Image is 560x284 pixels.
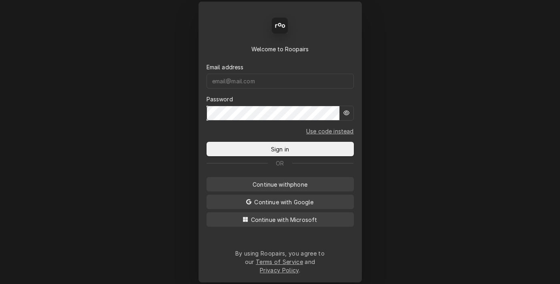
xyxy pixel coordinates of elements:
button: Continue withphone [207,177,354,191]
a: Go to Email and code form [306,127,354,135]
a: Terms of Service [256,258,303,265]
span: Continue with Google [253,198,315,206]
label: Email address [207,63,244,71]
a: Privacy Policy [260,267,299,274]
input: email@mail.com [207,74,354,89]
label: Password [207,95,233,103]
div: Welcome to Roopairs [207,45,354,53]
div: By using Roopairs, you agree to our and . [235,249,325,274]
button: Sign in [207,142,354,156]
button: Continue with Google [207,195,354,209]
span: Sign in [269,145,291,153]
div: Or [207,159,354,167]
span: Continue with Microsoft [249,216,319,224]
span: Continue with phone [251,180,309,189]
button: Continue with Microsoft [207,212,354,227]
